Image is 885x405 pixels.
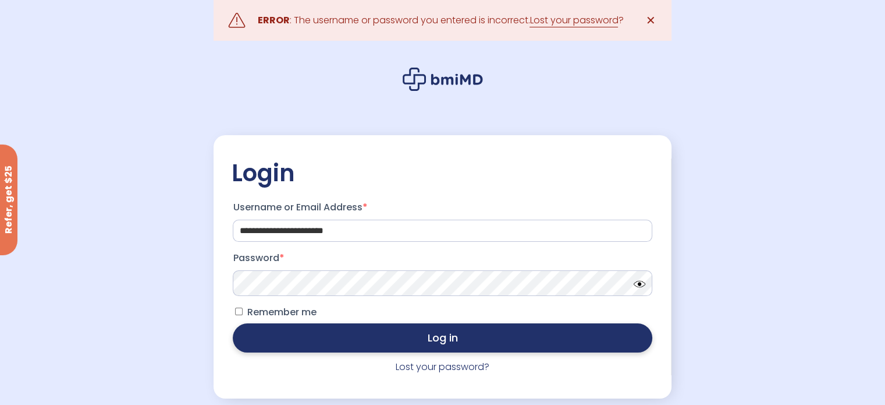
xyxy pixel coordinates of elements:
[257,12,623,29] div: : The username or password you entered is incorrect. ?
[233,198,652,217] label: Username or Email Address
[529,13,618,27] a: Lost your password
[231,159,653,188] h2: Login
[257,13,289,27] strong: ERROR
[247,305,316,319] span: Remember me
[396,360,489,374] a: Lost your password?
[233,249,652,267] label: Password
[233,323,652,353] button: Log in
[235,308,243,315] input: Remember me
[639,9,663,32] a: ✕
[646,12,656,29] span: ✕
